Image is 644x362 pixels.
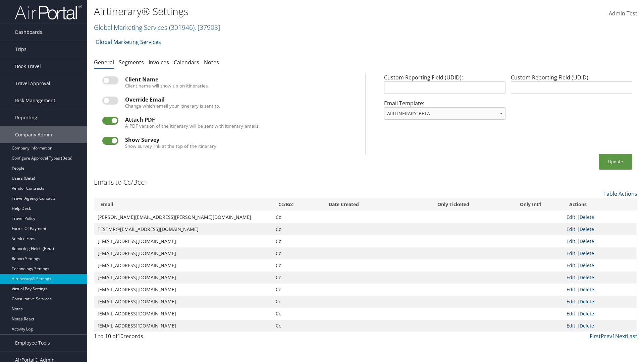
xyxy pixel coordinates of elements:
[272,284,323,296] td: Cc
[508,73,635,99] div: Custom Reporting Field (UDID):
[609,3,637,24] a: Admin Test
[599,154,632,170] button: Update
[580,286,594,293] a: Delete
[94,223,272,235] td: TESTMR@[EMAIL_ADDRESS][DOMAIN_NAME]
[94,271,272,284] td: [EMAIL_ADDRESS][DOMAIN_NAME]
[94,211,272,223] td: [PERSON_NAME][EMAIL_ADDRESS][PERSON_NAME][DOMAIN_NAME]
[94,308,272,320] td: [EMAIL_ADDRESS][DOMAIN_NAME]
[590,333,601,340] a: First
[563,198,637,211] th: Actions
[174,59,199,66] a: Calendars
[615,333,627,340] a: Next
[563,271,637,284] td: |
[567,298,575,305] a: Edit
[567,262,575,268] a: Edit
[125,82,209,89] label: Client name will show up on itineraries.
[381,99,508,125] div: Email Template:
[15,109,37,126] span: Reporting
[94,332,226,344] div: 1 to 10 of records
[15,335,50,351] span: Employee Tools
[272,235,323,247] td: Cc
[125,103,220,109] label: Change which email your itinerary is sent to.
[580,322,594,329] a: Delete
[381,73,508,99] div: Custom Reporting Field (UDID):
[272,296,323,308] td: Cc
[563,259,637,271] td: |
[563,211,637,223] td: |
[15,58,41,75] span: Book Travel
[603,190,637,197] a: Table Actions
[612,333,615,340] a: 1
[94,198,272,211] th: Email: activate to sort column ascending
[567,310,575,317] a: Edit
[323,198,409,211] th: Date Created: activate to sort column ascending
[409,198,498,211] th: Only Ticketed: activate to sort column ascending
[94,178,146,187] h3: Emails to Cc/Bcc:
[563,235,637,247] td: |
[498,198,563,211] th: Only Int'l: activate to sort column ascending
[567,214,575,220] a: Edit
[563,308,637,320] td: |
[94,23,220,32] a: Global Marketing Services
[195,23,220,32] span: , [ 37903 ]
[627,333,637,340] a: Last
[15,75,50,92] span: Travel Approval
[580,214,594,220] a: Delete
[125,123,260,129] label: A PDF version of the itinerary will be sent with itinerary emails.
[94,284,272,296] td: [EMAIL_ADDRESS][DOMAIN_NAME]
[580,298,594,305] a: Delete
[94,259,272,271] td: [EMAIL_ADDRESS][DOMAIN_NAME]
[563,284,637,296] td: |
[125,76,357,82] div: Client Name
[94,320,272,332] td: [EMAIL_ADDRESS][DOMAIN_NAME]
[563,247,637,259] td: |
[580,274,594,281] a: Delete
[119,59,144,66] a: Segments
[125,143,216,149] label: Show survey link at the top of the itinerary
[94,247,272,259] td: [EMAIL_ADDRESS][DOMAIN_NAME]
[125,97,357,103] div: Override Email
[94,235,272,247] td: [EMAIL_ADDRESS][DOMAIN_NAME]
[204,59,219,66] a: Notes
[567,238,575,244] a: Edit
[125,137,357,143] div: Show Survey
[580,250,594,256] a: Delete
[272,308,323,320] td: Cc
[15,4,82,20] img: airportal-logo.png
[94,4,456,18] h1: Airtinerary® Settings
[563,296,637,308] td: |
[149,59,169,66] a: Invoices
[609,10,637,17] span: Admin Test
[567,322,575,329] a: Edit
[15,41,26,58] span: Trips
[272,247,323,259] td: Cc
[567,250,575,256] a: Edit
[272,223,323,235] td: Cc
[567,274,575,281] a: Edit
[563,320,637,332] td: |
[272,271,323,284] td: Cc
[567,286,575,293] a: Edit
[580,238,594,244] a: Delete
[580,310,594,317] a: Delete
[94,296,272,308] td: [EMAIL_ADDRESS][DOMAIN_NAME]
[15,92,55,109] span: Risk Management
[94,59,114,66] a: General
[125,117,357,123] div: Attach PDF
[272,259,323,271] td: Cc
[580,226,594,232] a: Delete
[272,320,323,332] td: Cc
[117,333,123,340] span: 10
[580,262,594,268] a: Delete
[272,211,323,223] td: Cc
[15,24,42,41] span: Dashboards
[169,23,195,32] span: ( 301946 )
[563,223,637,235] td: |
[272,198,323,211] th: Cc/Bcc: activate to sort column ascending
[567,226,575,232] a: Edit
[15,126,52,143] span: Company Admin
[96,35,161,49] a: Global Marketing Services
[601,333,612,340] a: Prev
